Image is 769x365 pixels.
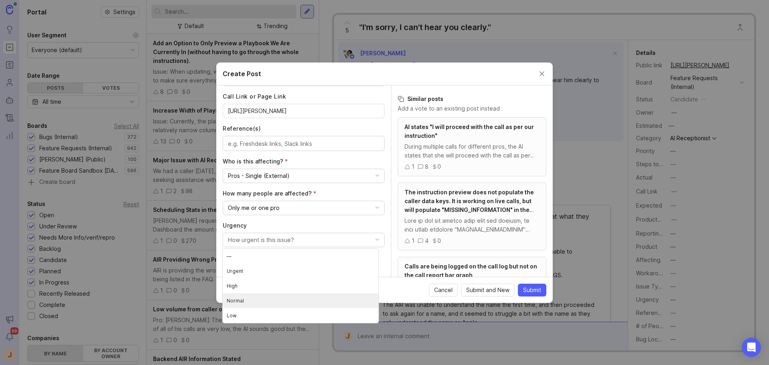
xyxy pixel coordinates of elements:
[223,190,316,197] span: How many people are affected? (required)
[425,162,429,171] div: 8
[228,204,280,212] div: Only me or one pro
[398,257,546,316] a: Calls are being logged on the call log but not on the call report bar graph
[223,278,378,293] li: High
[429,284,458,296] button: Cancel
[518,284,546,296] button: Submit
[228,171,290,180] div: Pros - Single (External)
[398,117,546,176] a: AI states "I will proceed with the call as per our instruction"During multiple calls for differen...
[223,158,288,165] span: Who is this affecting? (required)
[537,69,546,78] button: Close create post modal
[742,338,761,357] div: Open Intercom Messenger
[405,216,540,234] div: Lore ip dol sit ametco adip elit sed doeiusm, te inci utlab etdolore "MAGNAAL_ENIMADMINIM" veniam...
[523,286,541,294] span: Submit
[466,286,509,294] span: Submit and New
[461,284,515,296] button: Submit and New
[434,286,453,294] span: Cancel
[398,105,546,113] p: Add a vote to an existing post instead
[405,263,537,278] span: Calls are being logged on the call log but not on the call report bar graph
[223,249,378,264] li: —
[405,142,540,160] div: During multiple calls for different pros, the AI states that she will proceed with the call as pe...
[405,123,534,139] span: AI states "I will proceed with the call as per our instruction"
[398,95,546,103] h3: Similar posts
[223,222,384,230] label: Urgency
[425,236,429,245] div: 4
[412,162,415,171] div: 1
[223,93,384,101] label: Call Link or Page Link
[223,308,378,323] li: Low
[398,183,546,250] a: The instruction preview does not populate the caller data keys. It is working on live calls, but ...
[228,107,379,115] input: Link to a call or page
[412,236,415,245] div: 1
[405,189,534,222] span: The instruction preview does not populate the caller data keys. It is working on live calls, but ...
[228,236,294,244] div: How urgent is this issue?
[223,293,378,308] li: Normal
[223,69,261,79] h2: Create Post
[437,236,441,245] div: 0
[223,264,378,278] li: Urgent
[437,162,441,171] div: 0
[223,125,384,133] label: Reference(s)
